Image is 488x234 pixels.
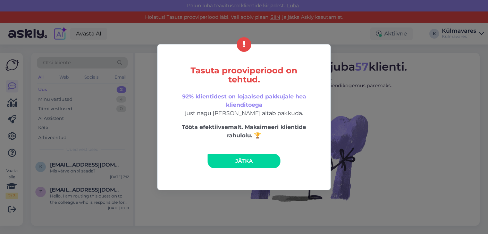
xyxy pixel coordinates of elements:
p: Tööta efektiivsemalt. Maksimeeri klientide rahulolu. 🏆 [172,123,316,140]
p: just nagu [PERSON_NAME] aitab pakkuda. [172,92,316,118]
span: Jätka [235,158,253,164]
a: Jätka [208,154,280,168]
h5: Tasuta prooviperiood on tehtud. [172,66,316,84]
span: 92% klientidest on lojaalsed pakkujale hea klienditoega [182,93,306,108]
